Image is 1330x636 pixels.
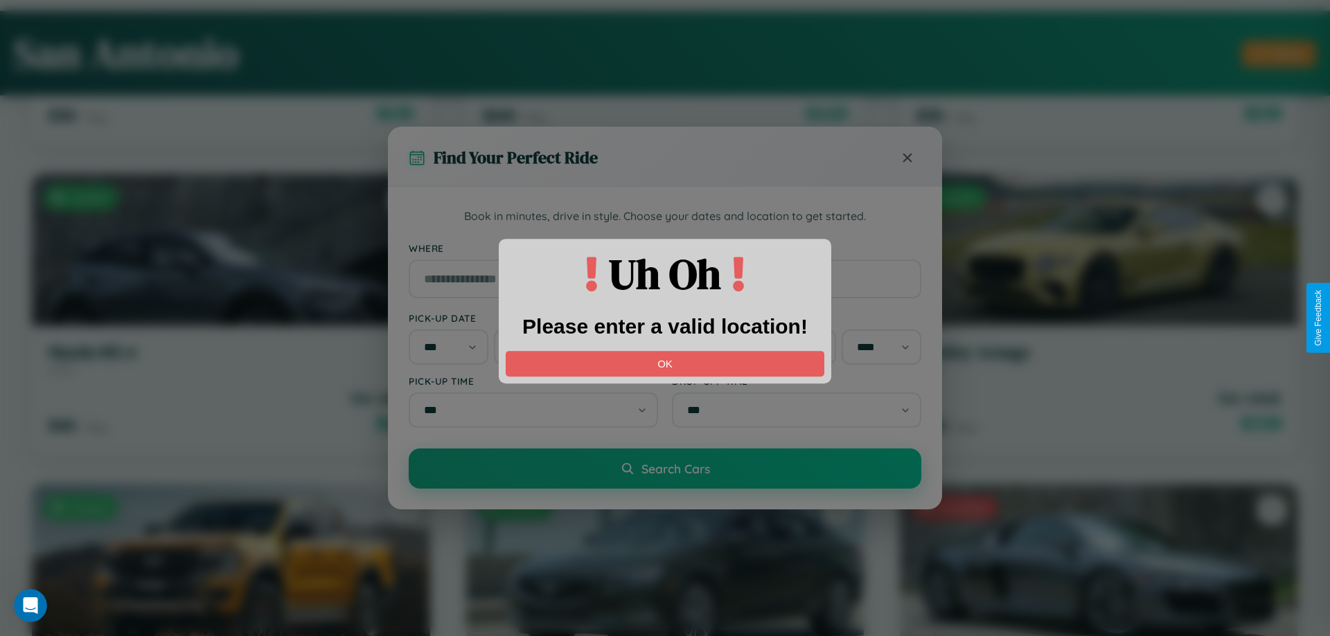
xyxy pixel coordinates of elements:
label: Drop-off Date [672,312,921,324]
h3: Find Your Perfect Ride [434,146,598,169]
label: Where [409,242,921,254]
label: Drop-off Time [672,375,921,387]
span: Search Cars [641,461,710,476]
label: Pick-up Date [409,312,658,324]
label: Pick-up Time [409,375,658,387]
p: Book in minutes, drive in style. Choose your dates and location to get started. [409,208,921,226]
